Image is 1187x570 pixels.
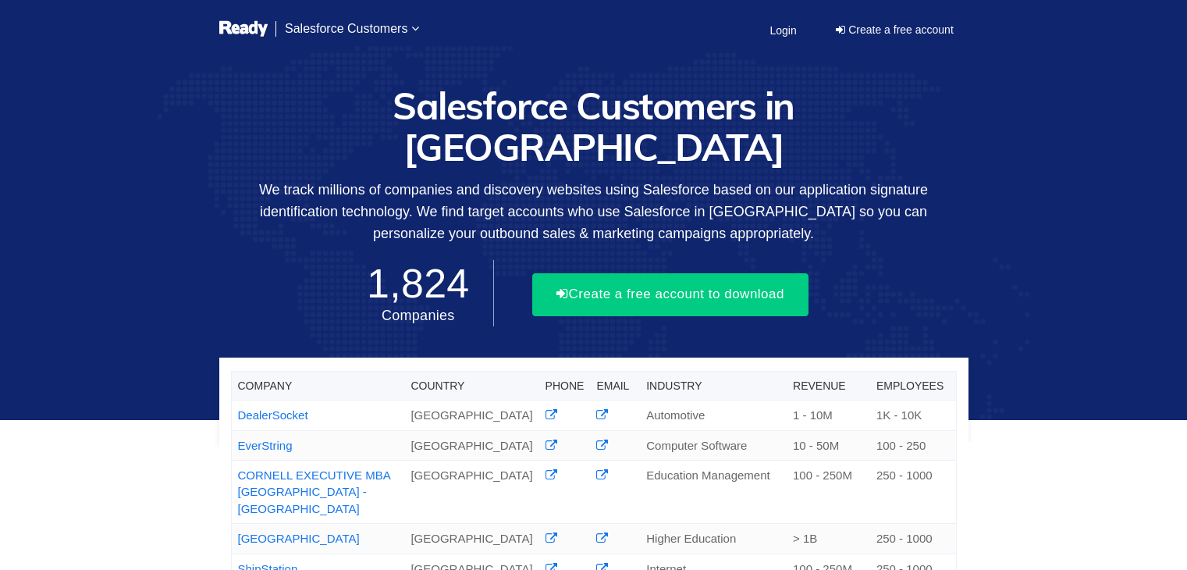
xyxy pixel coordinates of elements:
p: We track millions of companies and discovery websites using Salesforce based on our application s... [219,179,968,244]
button: Create a free account to download [532,273,809,315]
td: 250 - 1000 [870,524,956,554]
td: [GEOGRAPHIC_DATA] [404,401,538,430]
td: 1 - 10M [787,401,870,430]
a: EverString [238,439,293,452]
a: [GEOGRAPHIC_DATA] [238,532,360,545]
th: Company [231,372,404,401]
td: Computer Software [640,430,787,460]
th: Industry [640,372,787,401]
td: 10 - 50M [787,430,870,460]
th: Revenue [787,372,870,401]
span: Login [769,24,796,37]
span: 1,824 [367,261,470,306]
td: Automotive [640,401,787,430]
th: Email [590,372,640,401]
h1: Salesforce Customers in [GEOGRAPHIC_DATA] [219,85,968,168]
td: 1K - 10K [870,401,956,430]
th: Phone [539,372,591,401]
span: Salesforce Customers [285,22,407,35]
td: 250 - 1000 [870,460,956,523]
a: DealerSocket [238,408,308,422]
a: Salesforce Customers [275,8,428,50]
td: > 1B [787,524,870,554]
img: logo [219,20,268,39]
td: [GEOGRAPHIC_DATA] [404,430,538,460]
td: Education Management [640,460,787,523]
a: CORNELL EXECUTIVE MBA [GEOGRAPHIC_DATA] - [GEOGRAPHIC_DATA] [238,468,390,515]
td: 100 - 250 [870,430,956,460]
a: Create a free account [825,17,965,42]
td: [GEOGRAPHIC_DATA] [404,524,538,554]
th: Employees [870,372,956,401]
td: [GEOGRAPHIC_DATA] [404,460,538,523]
td: 100 - 250M [787,460,870,523]
a: Login [760,10,805,50]
td: Higher Education [640,524,787,554]
span: Companies [382,308,455,323]
th: Country [404,372,538,401]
